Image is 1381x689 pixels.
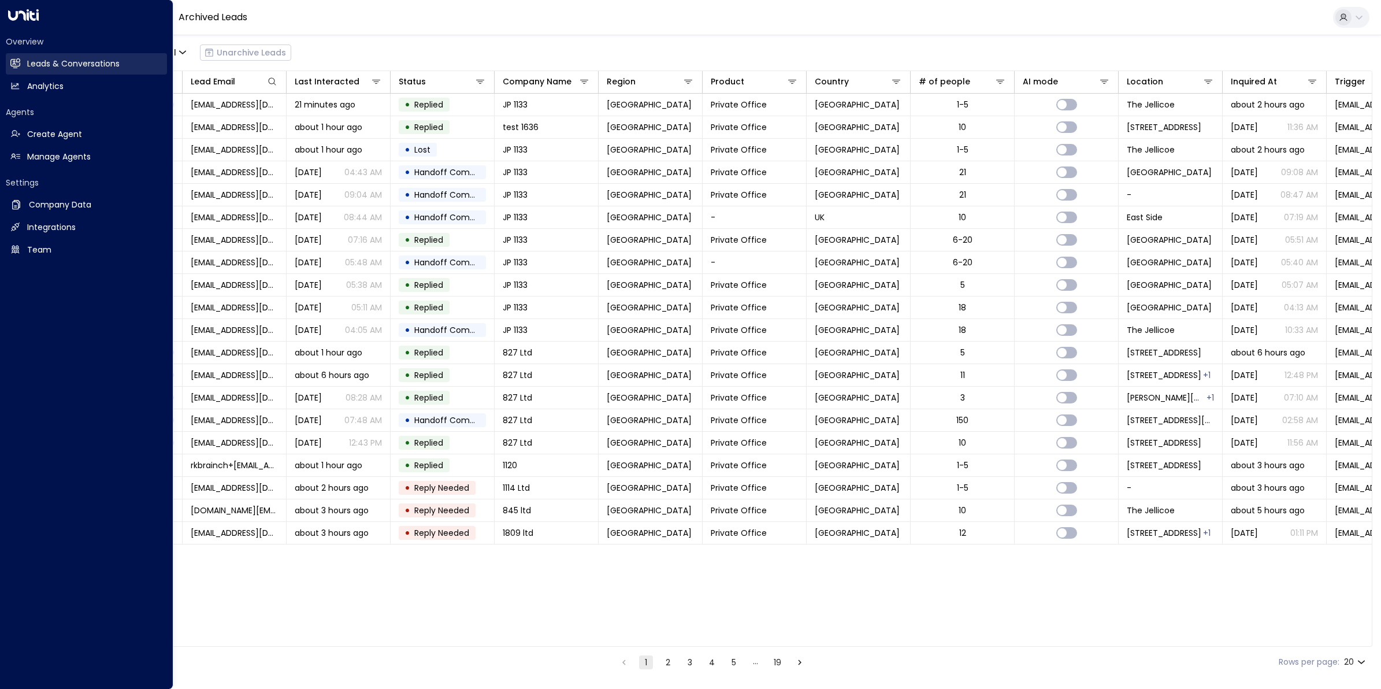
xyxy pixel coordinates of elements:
[815,437,900,449] span: United Kingdom
[1284,212,1318,223] p: 07:19 AM
[1231,279,1258,291] span: Aug 18, 2025
[1335,75,1365,88] div: Trigger
[771,655,785,669] button: Go to page 19
[6,217,167,238] a: Integrations
[191,347,278,358] span: ranjit.uniti@outlook.com
[399,75,486,88] div: Status
[295,482,369,494] span: about 2 hours ago
[404,410,410,430] div: •
[404,117,410,137] div: •
[191,75,235,88] div: Lead Email
[295,279,322,291] span: Aug 18, 2025
[503,75,571,88] div: Company Name
[191,121,278,133] span: ranjitsalesai+10@gmail.com
[711,144,767,155] span: Private Office
[815,189,900,201] span: United Kingdom
[1127,144,1175,155] span: The Jellicoe
[607,482,692,494] span: London
[414,144,430,155] span: Lost
[191,189,278,201] span: samsalesai5@gmail.com
[1127,75,1214,88] div: Location
[414,302,443,313] span: Replied
[399,75,426,88] div: Status
[711,279,767,291] span: Private Office
[1231,460,1305,471] span: about 3 hours ago
[711,460,767,471] span: Private Office
[1127,460,1201,471] span: 50 Liverpool Street
[414,234,443,246] span: Replied
[6,194,167,216] a: Company Data
[404,388,410,408] div: •
[295,189,322,201] span: Aug 18, 2025
[959,302,966,313] div: 18
[191,505,278,516] span: ranjit.test.one+0845@gmail.com
[404,140,410,160] div: •
[404,478,410,498] div: •
[191,212,278,223] span: samsalesai5@gmail.com
[295,212,322,223] span: Aug 18, 2025
[957,144,968,155] div: 1-5
[711,75,744,88] div: Product
[959,121,966,133] div: 10
[1231,257,1258,268] span: Aug 18, 2025
[295,144,362,155] span: about 1 hour ago
[815,257,900,268] span: United Kingdom
[607,144,692,155] span: London
[711,392,767,403] span: Private Office
[960,279,965,291] div: 5
[295,75,382,88] div: Last Interacted
[957,482,968,494] div: 1-5
[607,75,694,88] div: Region
[815,212,825,223] span: UK
[191,302,278,313] span: samsalesai5@gmail.com
[295,302,322,313] span: Aug 18, 2025
[503,460,517,471] span: 1120
[661,655,675,669] button: Go to page 2
[6,36,167,47] h2: Overview
[1231,212,1258,223] span: Aug 18, 2025
[959,212,966,223] div: 10
[1023,75,1110,88] div: AI mode
[503,437,532,449] span: 827 Ltd
[1127,75,1163,88] div: Location
[414,437,443,449] span: Replied
[711,99,767,110] span: Private Office
[960,369,965,381] div: 11
[503,392,532,403] span: 827 Ltd
[711,75,798,88] div: Product
[345,324,382,336] p: 04:05 AM
[815,144,900,155] span: United Kingdom
[295,324,322,336] span: Aug 18, 2025
[404,298,410,317] div: •
[607,234,692,246] span: London
[711,234,767,246] span: Private Office
[1285,324,1318,336] p: 10:33 AM
[815,369,900,381] span: United Kingdom
[191,482,278,494] span: jamespinnerbbr+1114@gmail.com
[191,437,278,449] span: ranjit.uniti@outlook.com
[404,365,410,385] div: •
[1127,392,1205,403] span: Douglas House
[607,121,692,133] span: London
[815,324,900,336] span: United Kingdom
[1231,189,1258,201] span: Aug 18, 2025
[607,460,692,471] span: London
[346,392,382,403] p: 08:28 AM
[711,482,767,494] span: Private Office
[414,212,496,223] span: Handoff Completed
[711,414,767,426] span: Private Office
[1127,437,1201,449] span: 50 Liverpool Street
[404,253,410,272] div: •
[1344,654,1368,671] div: 20
[295,414,322,426] span: Aug 27, 2025
[503,257,528,268] span: JP 1133
[295,99,355,110] span: 21 minutes ago
[404,185,410,205] div: •
[711,189,767,201] span: Private Office
[953,257,972,268] div: 6-20
[711,437,767,449] span: Private Office
[815,414,900,426] span: United Kingdom
[414,347,443,358] span: Replied
[191,99,278,110] span: jamespinnerbbr+1133@gmail.com
[191,460,278,471] span: rkbrainch+1120@live.co.uk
